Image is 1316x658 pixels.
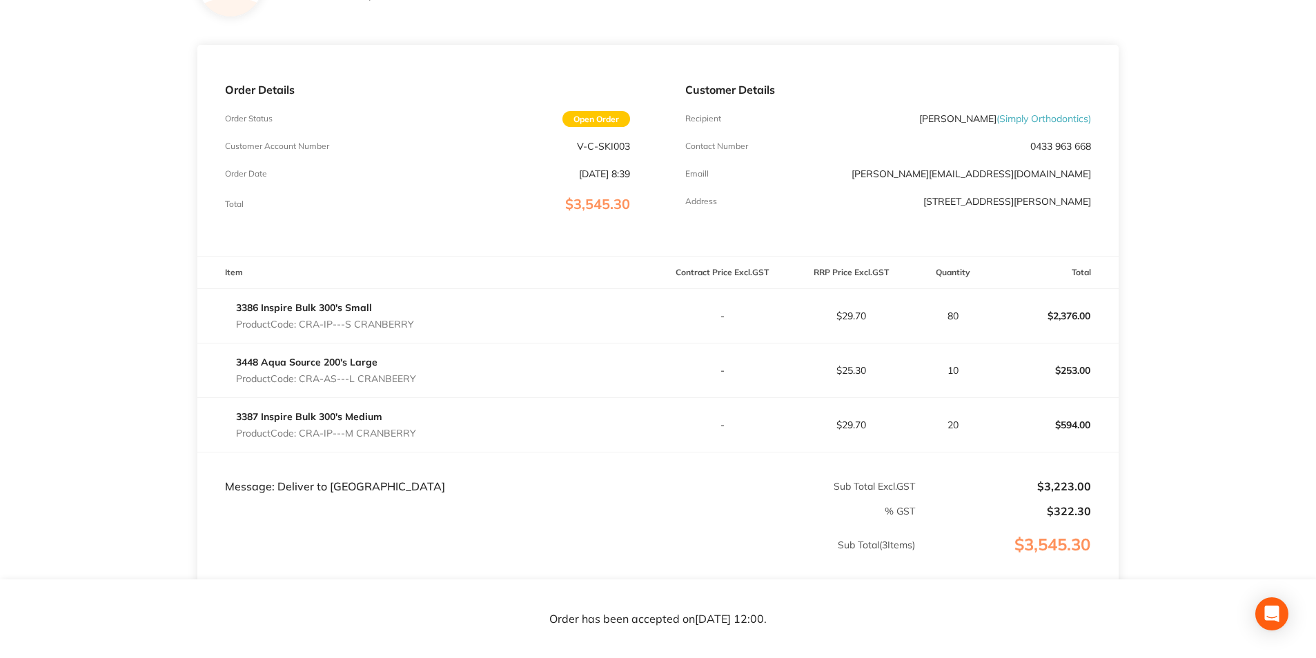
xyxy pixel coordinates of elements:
[658,310,786,321] p: -
[685,169,709,179] p: Emaill
[1030,141,1091,152] p: 0433 963 668
[236,301,372,314] a: 3386 Inspire Bulk 300's Small
[787,257,916,289] th: RRP Price Excl. GST
[916,480,1091,492] p: $3,223.00
[577,141,630,152] p: V-C-SKI003
[198,506,915,517] p: % GST
[236,410,382,423] a: 3387 Inspire Bulk 300's Medium
[923,196,1091,207] p: [STREET_ADDRESS][PERSON_NAME]
[990,299,1118,332] p: $2,376.00
[685,141,748,151] p: Contact Number
[916,535,1118,582] p: $3,545.30
[658,481,915,492] p: Sub Total Excl. GST
[197,257,658,289] th: Item
[225,199,244,209] p: Total
[787,419,915,430] p: $29.70
[916,365,989,376] p: 10
[565,195,630,212] span: $3,545.30
[198,539,915,578] p: Sub Total ( 3 Items)
[996,112,1091,125] span: ( Simply Orthodontics )
[658,365,786,376] p: -
[562,111,630,127] span: Open Order
[549,612,767,625] p: Order has been accepted on [DATE] 12:00 .
[579,168,630,179] p: [DATE] 8:39
[787,365,915,376] p: $25.30
[236,373,416,384] p: Product Code: CRA-AS---L CRANBEERY
[919,113,1091,124] p: [PERSON_NAME]
[658,419,786,430] p: -
[236,319,414,330] p: Product Code: CRA-IP---S CRANBERRY
[916,310,989,321] p: 80
[225,141,329,151] p: Customer Account Number
[685,83,1090,96] p: Customer Details
[990,257,1119,289] th: Total
[990,354,1118,387] p: $253.00
[916,257,990,289] th: Quantity
[236,356,377,368] a: 3448 Aqua Source 200's Large
[916,419,989,430] p: 20
[916,505,1091,517] p: $322.30
[787,310,915,321] p: $29.70
[1255,597,1288,630] div: Open Intercom Messenger
[236,428,416,439] p: Product Code: CRA-IP---M CRANBERRY
[852,168,1091,180] a: [PERSON_NAME][EMAIL_ADDRESS][DOMAIN_NAME]
[225,83,630,96] p: Order Details
[685,197,717,206] p: Address
[225,169,267,179] p: Order Date
[225,114,273,123] p: Order Status
[197,452,658,494] td: Message: Deliver to [GEOGRAPHIC_DATA]
[658,257,787,289] th: Contract Price Excl. GST
[990,408,1118,441] p: $594.00
[685,114,721,123] p: Recipient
